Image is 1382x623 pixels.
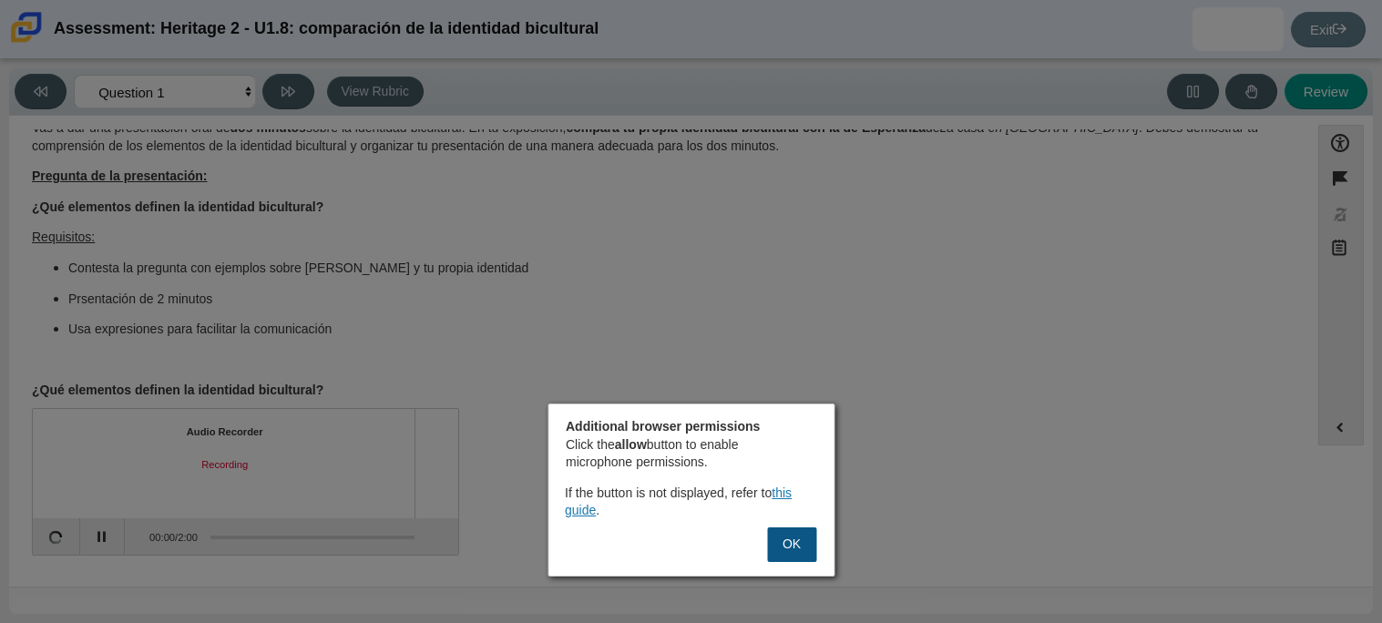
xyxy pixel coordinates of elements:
a: this guide [565,485,792,519]
p: Click the button to enable microphone permissions. [566,436,808,472]
button: OK [767,527,816,562]
strong: allow [615,436,647,453]
strong: Additional browser permissions [566,418,760,434]
div: If the button is not displayed, refer to . [565,485,827,520]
